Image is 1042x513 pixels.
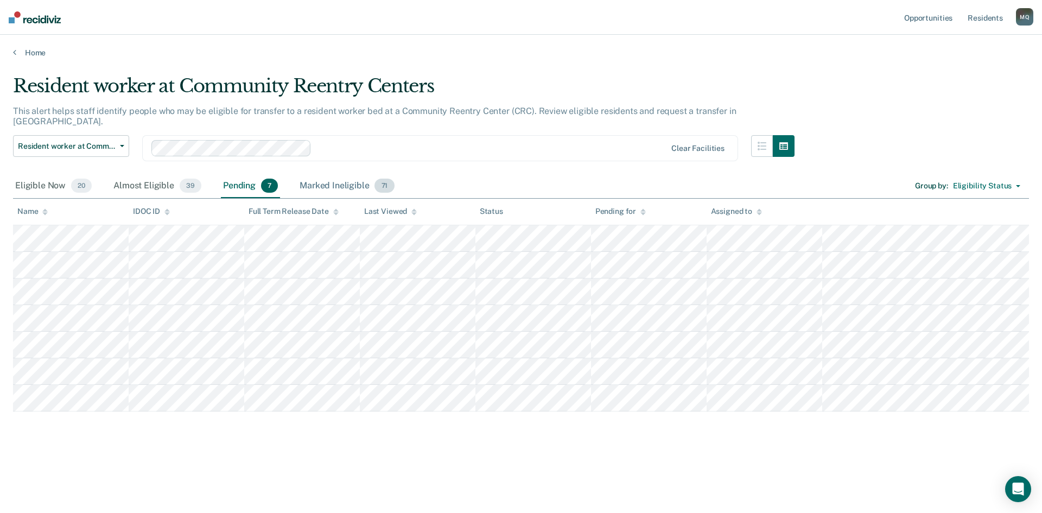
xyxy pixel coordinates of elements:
div: Clear facilities [671,144,725,153]
span: 7 [261,179,278,193]
button: Resident worker at Community Reentry Centers [13,135,129,157]
span: 20 [71,179,92,193]
div: Pending7 [221,174,280,198]
div: Eligibility Status [953,181,1012,191]
button: MQ [1016,8,1033,26]
div: Full Term Release Date [249,207,339,216]
span: Resident worker at Community Reentry Centers [18,142,116,151]
div: Resident worker at Community Reentry Centers [13,75,795,106]
div: Assigned to [711,207,762,216]
a: Home [13,48,1029,58]
div: M Q [1016,8,1033,26]
div: Almost Eligible39 [111,174,204,198]
p: This alert helps staff identify people who may be eligible for transfer to a resident worker bed ... [13,106,736,126]
div: Marked Ineligible71 [297,174,396,198]
div: IDOC ID [133,207,170,216]
div: Pending for [595,207,646,216]
div: Eligible Now20 [13,174,94,198]
button: Eligibility Status [948,178,1025,195]
div: Open Intercom Messenger [1005,476,1031,502]
div: Status [480,207,503,216]
div: Last Viewed [364,207,417,216]
span: 71 [374,179,394,193]
span: 39 [180,179,201,193]
div: Name [17,207,48,216]
div: Group by : [915,181,948,191]
img: Recidiviz [9,11,61,23]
